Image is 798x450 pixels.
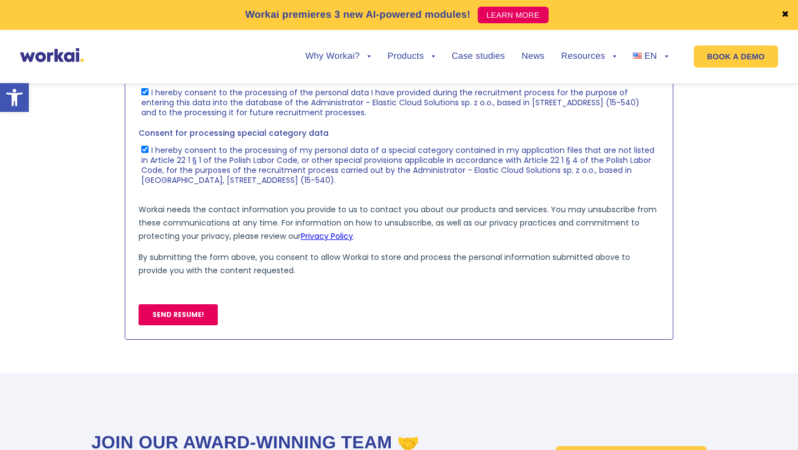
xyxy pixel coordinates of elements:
a: Resources [561,52,616,61]
a: BOOK A DEMO [694,45,778,68]
a: News [521,52,544,61]
span: I hereby consent to the processing of the personal data I have provided during the recruitment pr... [3,304,501,335]
a: Case studies [452,52,505,61]
span: I hereby consent to the processing of my personal data of a special category contained in my appl... [3,362,516,403]
input: I hereby consent to the processing of the personal data I have provided during the recruitment pr... [3,305,10,313]
a: Why Workai? [305,52,371,61]
input: Phone [260,59,516,81]
p: Workai premieres 3 new AI-powered modules! [245,7,470,22]
a: Products [387,52,435,61]
input: Last name [260,13,516,35]
a: LEARN MORE [478,7,549,23]
a: ✖ [781,11,789,19]
span: EN [644,52,657,61]
input: I hereby consent to the processing of my personal data of a special category contained in my appl... [3,363,10,370]
span: Mobile phone number [260,45,349,57]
